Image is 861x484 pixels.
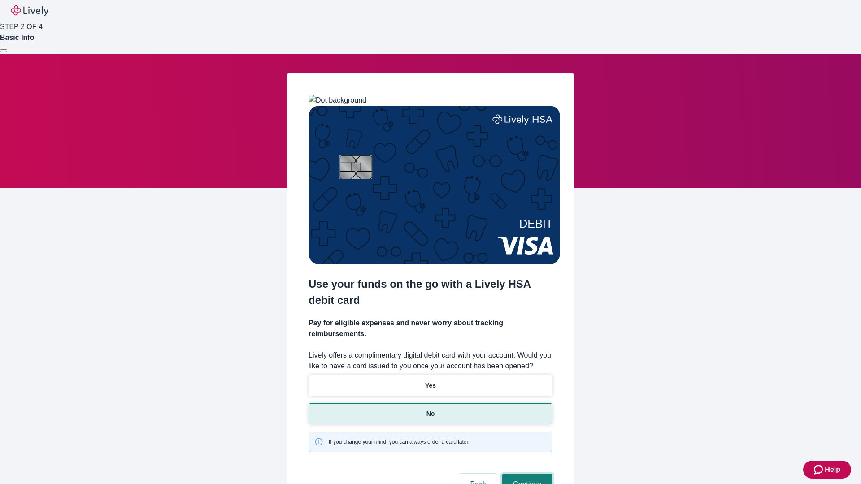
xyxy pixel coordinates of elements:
img: Lively [11,5,48,16]
h2: Use your funds on the go with a Lively HSA debit card [309,276,552,308]
img: Dot background [309,95,366,106]
h4: Pay for eligible expenses and never worry about tracking reimbursements. [309,318,552,339]
svg: Zendesk support icon [814,464,825,475]
span: Help [825,464,840,475]
img: Debit card [309,106,560,264]
button: Zendesk support iconHelp [803,461,851,479]
p: Yes [425,381,436,390]
button: No [309,403,552,424]
button: Yes [309,375,552,396]
span: If you change your mind, you can always order a card later. [329,438,470,446]
p: No [426,409,435,419]
label: Lively offers a complimentary digital debit card with your account. Would you like to have a card... [309,350,552,372]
